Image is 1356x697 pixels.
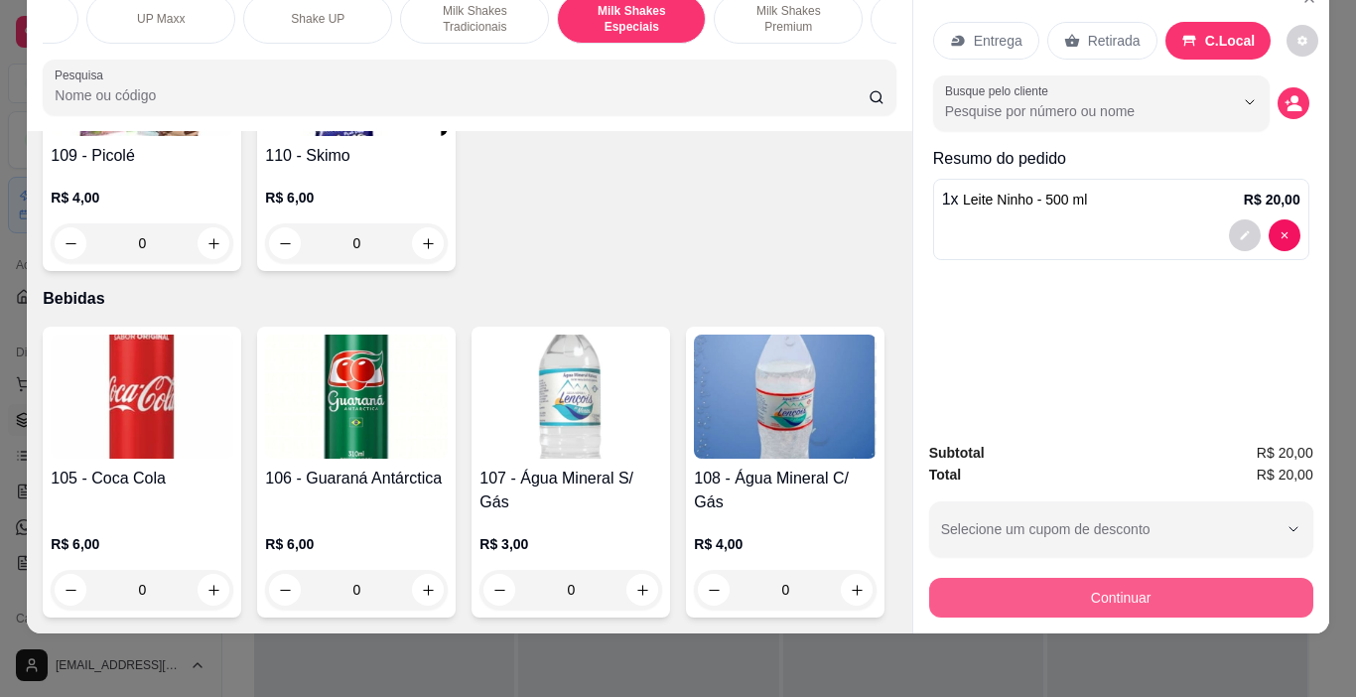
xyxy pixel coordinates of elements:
label: Pesquisa [55,67,110,83]
p: UP Maxx [137,11,185,27]
img: product-image [479,335,662,459]
button: Continuar [929,578,1313,618]
h4: 109 - Picolé [51,144,233,168]
button: decrease-product-quantity [269,574,301,606]
button: decrease-product-quantity [483,574,515,606]
button: decrease-product-quantity [1229,219,1261,251]
button: Show suggestions [1234,86,1266,118]
p: R$ 6,00 [51,534,233,554]
p: R$ 3,00 [479,534,662,554]
p: Milk Shakes Tradicionais [417,3,532,35]
p: R$ 4,00 [694,534,877,554]
p: R$ 20,00 [1244,190,1300,209]
button: increase-product-quantity [626,574,658,606]
span: R$ 20,00 [1257,464,1313,486]
img: product-image [694,335,877,459]
p: Shake UP [291,11,344,27]
p: R$ 6,00 [265,534,448,554]
input: Busque pelo cliente [945,101,1202,121]
button: increase-product-quantity [412,227,444,259]
p: Milk Shakes Premium [731,3,846,35]
button: decrease-product-quantity [1269,219,1300,251]
label: Busque pelo cliente [945,82,1055,99]
h4: 106 - Guaraná Antárctica [265,467,448,490]
button: decrease-product-quantity [269,227,301,259]
button: increase-product-quantity [841,574,873,606]
strong: Subtotal [929,445,985,461]
button: increase-product-quantity [198,227,229,259]
strong: Total [929,467,961,483]
p: 1 x [942,188,1088,211]
p: Resumo do pedido [933,147,1309,171]
span: R$ 20,00 [1257,442,1313,464]
img: product-image [265,335,448,459]
button: increase-product-quantity [412,574,444,606]
p: Entrega [974,31,1022,51]
button: decrease-product-quantity [55,574,86,606]
button: increase-product-quantity [198,574,229,606]
input: Pesquisa [55,85,869,105]
p: Bebidas [43,287,895,311]
img: product-image [51,335,233,459]
p: C.Local [1205,31,1256,51]
p: Retirada [1088,31,1141,51]
button: Selecione um cupom de desconto [929,501,1313,557]
button: decrease-product-quantity [1278,87,1309,119]
button: decrease-product-quantity [1287,25,1318,57]
p: Milk Shakes Especiais [574,3,689,35]
button: decrease-product-quantity [698,574,730,606]
p: R$ 4,00 [51,188,233,208]
h4: 107 - Água Mineral S/ Gás [479,467,662,514]
span: Leite Ninho - 500 ml [963,192,1087,208]
h4: 105 - Coca Cola [51,467,233,490]
h4: 110 - Skimo [265,144,448,168]
button: decrease-product-quantity [55,227,86,259]
p: R$ 6,00 [265,188,448,208]
h4: 108 - Água Mineral C/ Gás [694,467,877,514]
